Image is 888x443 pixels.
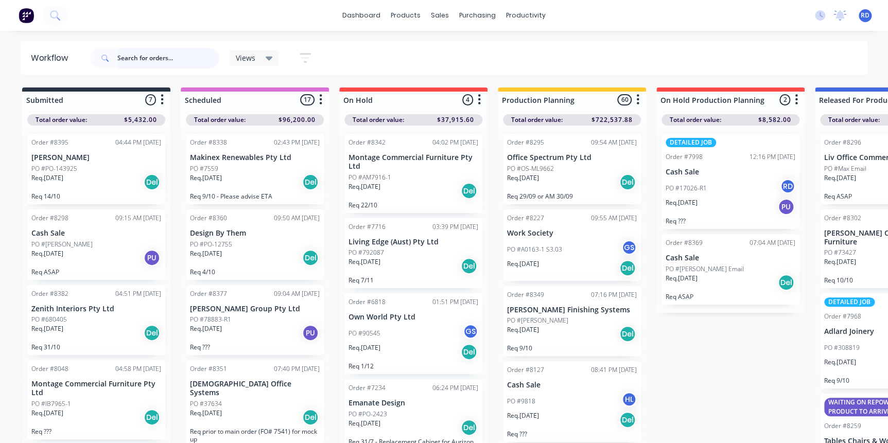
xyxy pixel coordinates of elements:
[666,198,698,207] p: Req. [DATE]
[666,168,795,176] p: Cash Sale
[824,257,856,267] p: Req. [DATE]
[31,153,161,162] p: [PERSON_NAME]
[349,343,380,352] p: Req. [DATE]
[349,362,478,370] p: Req 1/12
[778,274,794,291] div: Del
[426,8,454,23] div: sales
[31,52,73,64] div: Workflow
[507,344,637,352] p: Req 9/10
[27,209,165,280] div: Order #829809:15 AM [DATE]Cash SalePO #[PERSON_NAME]Req.[DATE]PUReq ASAP
[591,365,637,375] div: 08:41 PM [DATE]
[824,297,875,307] div: DETAILED JOB
[507,381,637,389] p: Cash Sale
[190,164,218,173] p: PO #7559
[591,214,637,223] div: 09:55 AM [DATE]
[666,238,703,247] div: Order #8369
[824,214,861,223] div: Order #8302
[274,364,320,374] div: 07:40 PM [DATE]
[144,174,160,190] div: Del
[349,248,384,257] p: PO #792087
[186,134,324,204] div: Order #833802:43 PM [DATE]Makinex Renewables Pty LtdPO #7559Req.[DATE]DelReq 9/10 - Please advise...
[507,397,535,406] p: PO #9818
[503,286,641,357] div: Order #834907:16 PM [DATE][PERSON_NAME] Finishing SystemsPO #[PERSON_NAME]Req.[DATE]DelReq 9/10
[117,48,219,68] input: Search for orders...
[349,153,478,171] p: Montage Commercial Furniture Pty Ltd
[190,409,222,418] p: Req. [DATE]
[274,138,320,147] div: 02:43 PM [DATE]
[461,258,477,274] div: Del
[31,305,161,313] p: Zenith Interiors Pty Ltd
[27,360,165,439] div: Order #804804:58 PM [DATE]Montage Commercial Furniture Pty LtdPO #IB7965-1Req.[DATE]DelReq ???
[274,214,320,223] div: 09:50 AM [DATE]
[591,290,637,299] div: 07:16 PM [DATE]
[666,217,795,225] p: Req ???
[190,399,222,409] p: PO #37634
[349,399,478,407] p: Emanate Design
[194,115,246,125] span: Total order value:
[190,153,320,162] p: Makinex Renewables Pty Ltd
[36,115,87,125] span: Total order value:
[31,249,63,258] p: Req. [DATE]
[31,268,161,276] p: Req ASAP
[337,8,386,23] a: dashboard
[190,380,320,397] p: [DEMOGRAPHIC_DATA] Office Systems
[144,409,160,426] div: Del
[507,306,637,314] p: [PERSON_NAME] Finishing Systems
[27,134,165,204] div: Order #839504:44 PM [DATE][PERSON_NAME]PO #PO-143925Req.[DATE]DelReq 14/10
[621,240,637,255] div: GS
[115,364,161,374] div: 04:58 PM [DATE]
[824,138,861,147] div: Order #8296
[666,293,795,300] p: Req ASAP
[344,293,482,374] div: Order #681801:51 PM [DATE]Own World Pty LtdPO #90545GSReq.[DATE]DelReq 1/12
[31,343,161,351] p: Req 31/10
[828,115,880,125] span: Total order value:
[666,184,707,193] p: PO #17026-R1
[190,240,232,249] p: PO #PO-12755
[349,329,380,338] p: PO #90545
[666,264,744,274] p: PO #[PERSON_NAME] Email
[31,240,93,249] p: PO #[PERSON_NAME]
[190,249,222,258] p: Req. [DATE]
[661,234,799,305] div: Order #836907:04 AM [DATE]Cash SalePO #[PERSON_NAME] EmailReq.[DATE]DelReq ASAP
[461,183,477,199] div: Del
[463,324,478,339] div: GS
[503,134,641,204] div: Order #829509:54 AM [DATE]Office Spectrum Pty LtdPO #OS-ML9662Req.[DATE]DelReq 29/09 or AM 30/09
[591,115,633,125] span: $722,537.88
[190,428,320,443] p: Req prior to main order (FO# 7541) for mock up
[511,115,563,125] span: Total order value:
[619,260,636,276] div: Del
[349,257,380,267] p: Req. [DATE]
[661,134,799,229] div: DETAILED JOBOrder #799812:16 PM [DATE]Cash SalePO #17026-R1RDReq.[DATE]PUReq ???
[386,8,426,23] div: products
[666,254,795,262] p: Cash Sale
[31,364,68,374] div: Order #8048
[432,297,478,307] div: 01:51 PM [DATE]
[31,164,77,173] p: PO #PO-143925
[507,153,637,162] p: Office Spectrum Pty Ltd
[274,289,320,298] div: 09:04 AM [DATE]
[115,138,161,147] div: 04:44 PM [DATE]
[461,419,477,436] div: Del
[507,259,539,269] p: Req. [DATE]
[186,209,324,280] div: Order #836009:50 AM [DATE]Design By ThemPO #PO-12755Req.[DATE]DelReq 4/10
[349,173,391,182] p: PO #AM7916-1
[349,297,386,307] div: Order #6818
[31,192,161,200] p: Req 14/10
[824,173,856,183] p: Req. [DATE]
[302,325,319,341] div: PU
[507,290,544,299] div: Order #8349
[670,115,721,125] span: Total order value:
[190,173,222,183] p: Req. [DATE]
[619,326,636,342] div: Del
[507,245,562,254] p: PO #A0163-1 S3.03
[31,289,68,298] div: Order #8382
[507,214,544,223] div: Order #8227
[302,174,319,190] div: Del
[619,412,636,428] div: Del
[349,238,478,246] p: Living Edge (Aust) Pty Ltd
[349,313,478,322] p: Own World Pty Ltd
[437,115,474,125] span: $37,915.60
[666,138,716,147] div: DETAILED JOB
[824,312,861,321] div: Order #7968
[302,409,319,426] div: Del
